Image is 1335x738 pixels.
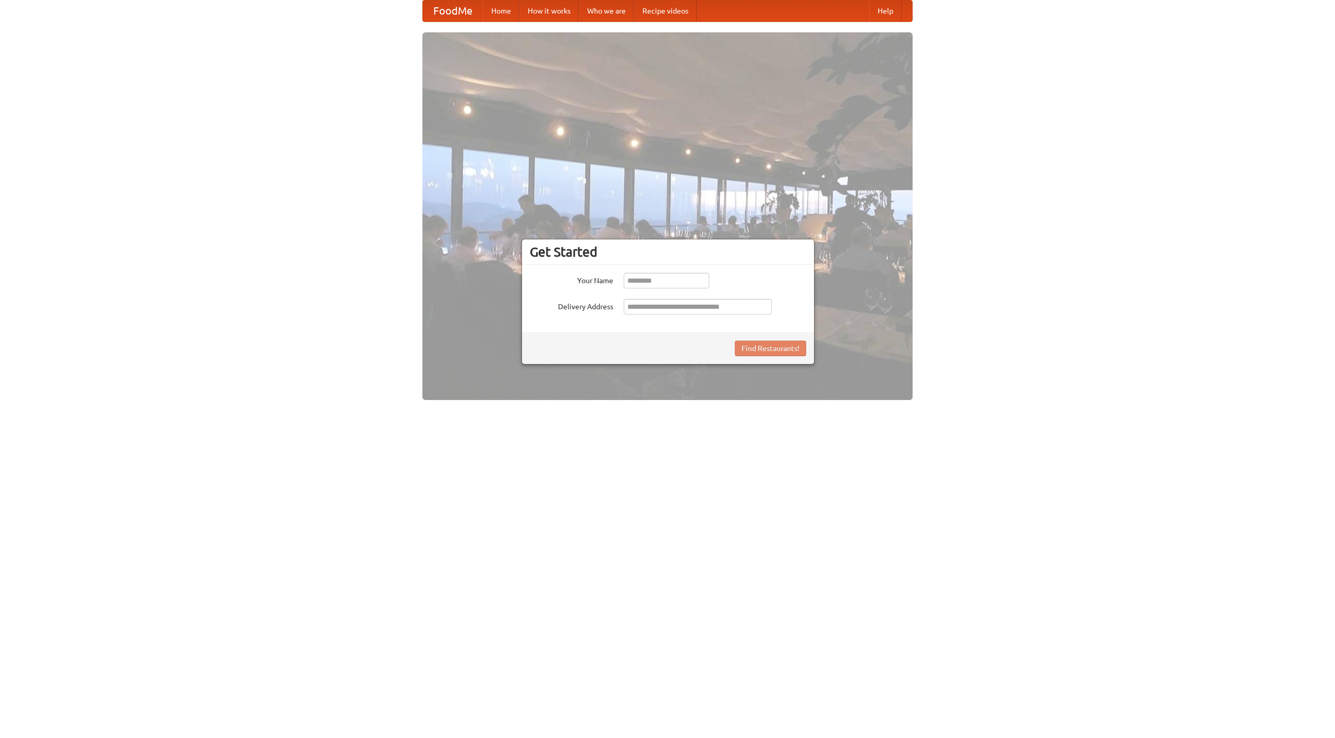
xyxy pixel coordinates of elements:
a: Help [869,1,902,21]
a: Home [483,1,519,21]
a: FoodMe [423,1,483,21]
button: Find Restaurants! [735,341,806,356]
h3: Get Started [530,244,806,260]
a: How it works [519,1,579,21]
a: Recipe videos [634,1,697,21]
label: Delivery Address [530,299,613,312]
label: Your Name [530,273,613,286]
a: Who we are [579,1,634,21]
